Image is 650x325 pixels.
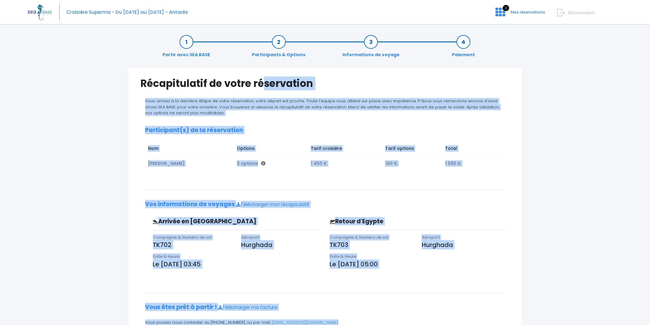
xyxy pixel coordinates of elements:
span: Compagnie & Numéro de vol [330,234,389,240]
p: TK702 [153,240,232,249]
p: TK703 [330,240,413,249]
td: Tarif croisière [308,142,382,157]
span: Mes réservations [511,9,545,15]
a: Partir avec SEA BASE [159,39,213,58]
span: 3 options [237,160,265,166]
p: Hurghada [241,240,320,249]
p: Le [DATE] 05:00 [330,260,505,269]
a: Informations de voyage [339,39,403,58]
h3: Arrivée en [GEOGRAPHIC_DATA] [148,218,281,225]
a: Télécharger ma facture [218,304,278,311]
td: [PERSON_NAME] [145,157,234,170]
span: Aéroport [241,234,260,240]
td: Nom [145,142,234,157]
span: Vous arrivez à la dernière étape de votre réservation, votre départ est proche. Toute l’équipe vo... [145,98,500,116]
h2: Vos informations de voyages [145,201,505,208]
span: Compagnie & Numéro de vol [153,234,212,240]
td: Options [234,142,308,157]
span: Date & Heure [153,253,180,259]
td: 1 590 € [442,157,499,170]
td: Tarif options [382,142,442,157]
h2: Participant(s) de la réservation [145,127,505,134]
h3: Retour d'Egypte [325,218,463,225]
h2: Vous êtes prêt à partir ! [145,304,505,311]
td: 1 450 € [308,157,382,170]
h1: Récapitulatif de votre réservation [141,77,510,89]
span: Croisière Supermix - Du [DATE] au [DATE] - Antarès [66,9,188,15]
span: Aéroport [422,234,440,240]
span: Déconnexion [568,10,595,16]
span: 3 [503,5,509,11]
td: Total [442,142,499,157]
td: 140 € [382,157,442,170]
a: 3 Mes réservations [491,11,549,17]
p: Hurghada [422,240,505,249]
span: Date & Heure [330,253,356,259]
a: Télécharger mon récapitulatif [237,201,310,208]
a: Participants & Options [249,39,309,58]
a: Paiement [449,39,478,58]
p: Le [DATE] 03:45 [153,260,321,269]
